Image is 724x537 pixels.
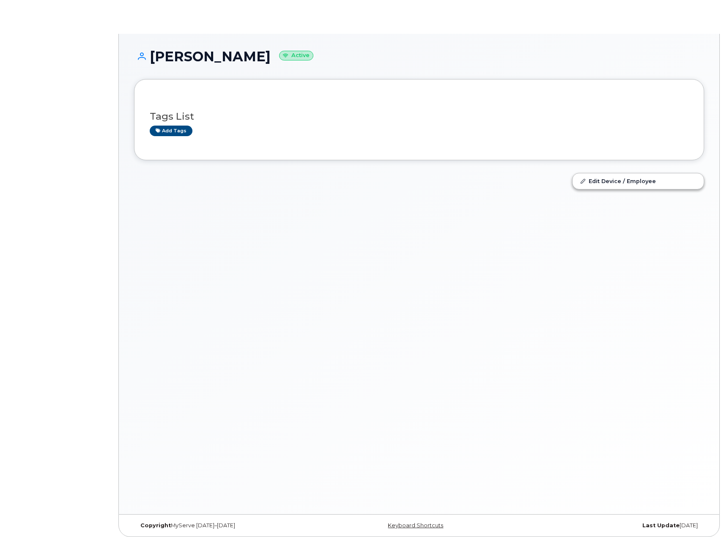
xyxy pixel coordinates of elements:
h1: [PERSON_NAME] [134,49,704,64]
strong: Last Update [642,522,680,529]
strong: Copyright [140,522,171,529]
a: Add tags [150,126,192,136]
div: [DATE] [514,522,704,529]
h3: Tags List [150,111,688,122]
a: Keyboard Shortcuts [388,522,443,529]
div: MyServe [DATE]–[DATE] [134,522,324,529]
a: Edit Device / Employee [573,173,704,189]
small: Active [279,51,313,60]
